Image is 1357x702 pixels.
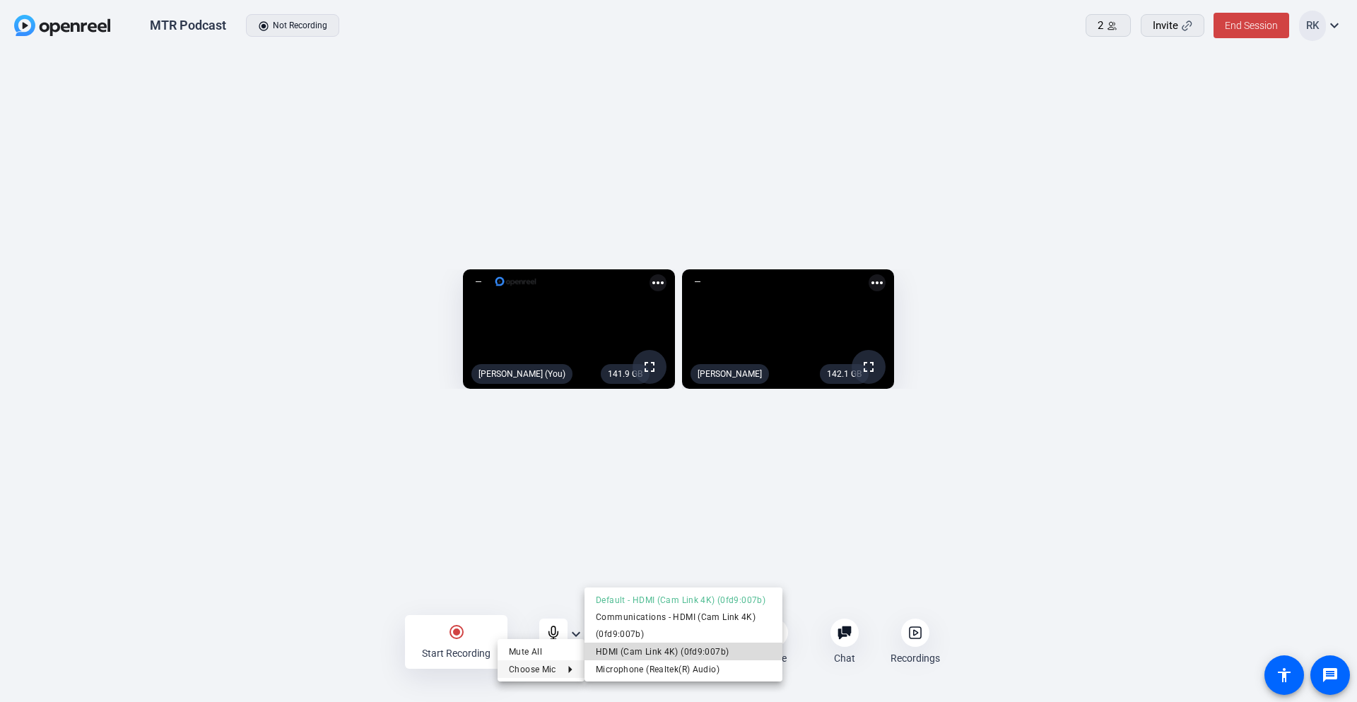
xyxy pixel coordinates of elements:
[596,661,771,678] span: Microphone (Realtek(R) Audio)
[596,592,771,609] span: Default - HDMI (Cam Link 4K) (0fd9:007b)
[596,609,771,643] span: Communications - HDMI (Cam Link 4K) (0fd9:007b)
[509,643,573,660] span: Mute All
[596,643,771,660] span: HDMI (Cam Link 4K) (0fd9:007b)
[509,661,556,678] span: Choose Mic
